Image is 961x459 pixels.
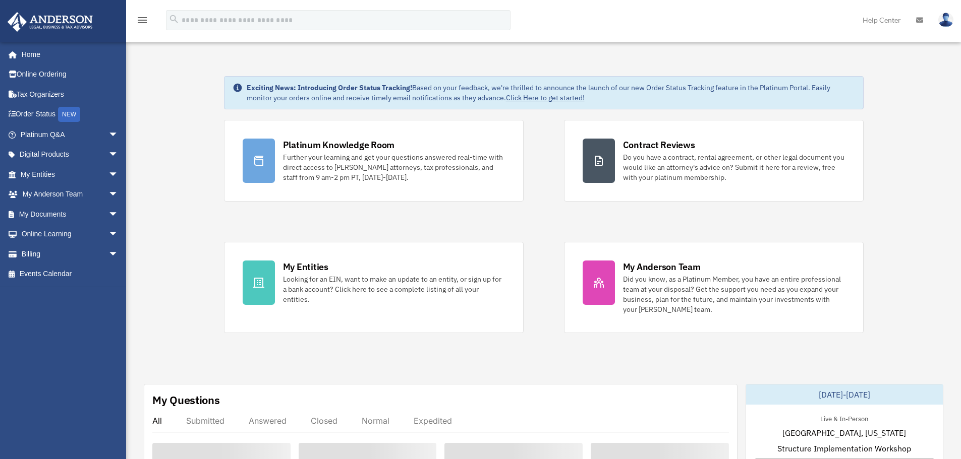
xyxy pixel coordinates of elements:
div: My Anderson Team [623,260,701,273]
span: arrow_drop_down [108,204,129,225]
a: menu [136,18,148,26]
span: arrow_drop_down [108,124,129,145]
div: Based on your feedback, we're thrilled to announce the launch of our new Order Status Tracking fe... [247,83,855,103]
a: Events Calendar [7,264,134,284]
div: Contract Reviews [623,139,695,151]
a: Billingarrow_drop_down [7,244,134,264]
a: Order StatusNEW [7,104,134,125]
div: Live & In-Person [812,413,876,423]
span: arrow_drop_down [108,164,129,185]
span: arrow_drop_down [108,224,129,245]
span: Structure Implementation Workshop [777,442,911,454]
span: [GEOGRAPHIC_DATA], [US_STATE] [782,427,906,439]
a: My Entitiesarrow_drop_down [7,164,134,184]
div: Answered [249,416,287,426]
div: [DATE]-[DATE] [746,384,943,405]
div: NEW [58,107,80,122]
div: My Entities [283,260,328,273]
i: menu [136,14,148,26]
span: arrow_drop_down [108,184,129,205]
img: Anderson Advisors Platinum Portal [5,12,96,32]
a: My Anderson Teamarrow_drop_down [7,184,134,205]
div: Looking for an EIN, want to make an update to an entity, or sign up for a bank account? Click her... [283,274,505,304]
a: Digital Productsarrow_drop_down [7,145,134,165]
a: Online Learningarrow_drop_down [7,224,134,244]
a: Home [7,44,129,64]
a: Tax Organizers [7,84,134,104]
div: Platinum Knowledge Room [283,139,395,151]
i: search [168,14,180,25]
div: Normal [362,416,389,426]
div: Did you know, as a Platinum Member, you have an entire professional team at your disposal? Get th... [623,274,845,314]
div: Do you have a contract, rental agreement, or other legal document you would like an attorney's ad... [623,152,845,182]
span: arrow_drop_down [108,145,129,165]
div: My Questions [152,392,220,408]
a: Contract Reviews Do you have a contract, rental agreement, or other legal document you would like... [564,120,864,202]
span: arrow_drop_down [108,244,129,265]
strong: Exciting News: Introducing Order Status Tracking! [247,83,412,92]
div: Further your learning and get your questions answered real-time with direct access to [PERSON_NAM... [283,152,505,182]
div: Closed [311,416,337,426]
a: Click Here to get started! [506,93,585,102]
div: All [152,416,162,426]
a: My Anderson Team Did you know, as a Platinum Member, you have an entire professional team at your... [564,242,864,333]
div: Expedited [414,416,452,426]
a: My Entities Looking for an EIN, want to make an update to an entity, or sign up for a bank accoun... [224,242,524,333]
a: Platinum Knowledge Room Further your learning and get your questions answered real-time with dire... [224,120,524,202]
a: Platinum Q&Aarrow_drop_down [7,124,134,145]
div: Submitted [186,416,224,426]
a: Online Ordering [7,64,134,85]
img: User Pic [938,13,953,27]
a: My Documentsarrow_drop_down [7,204,134,224]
